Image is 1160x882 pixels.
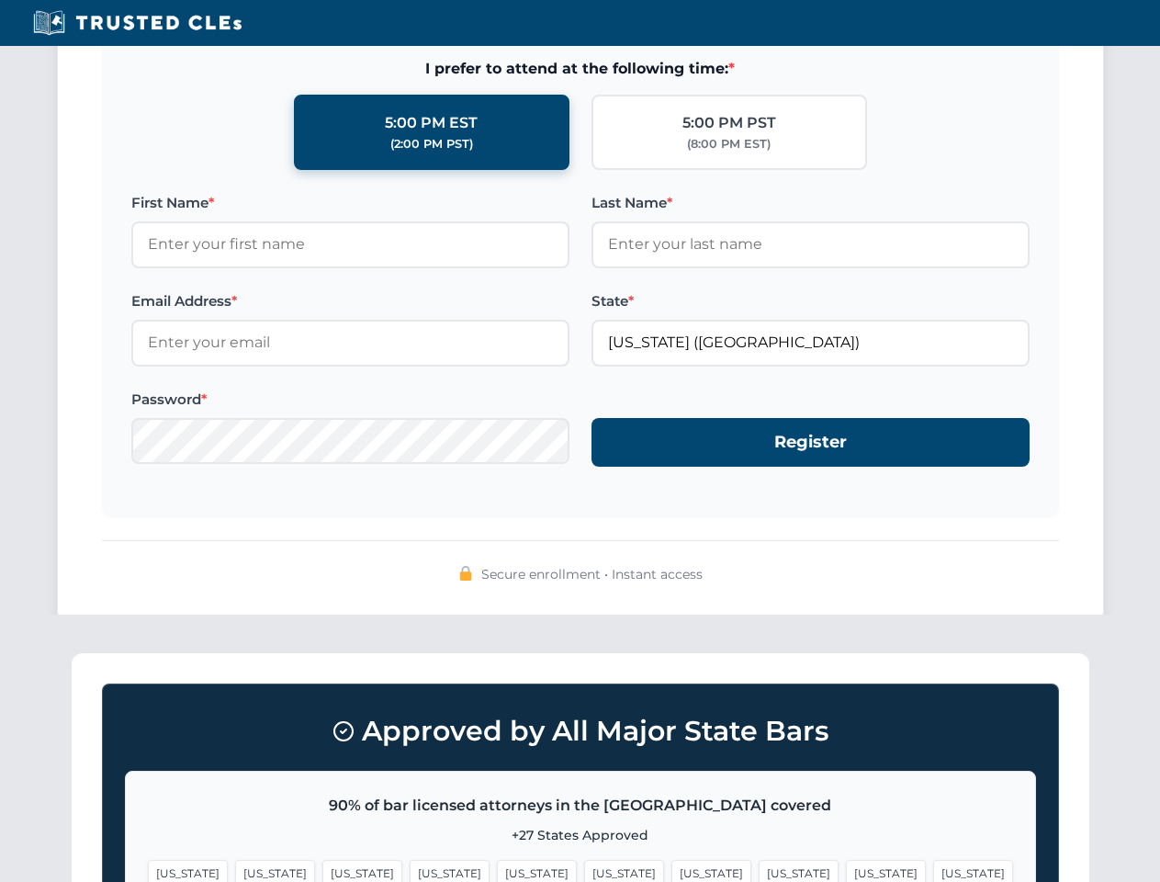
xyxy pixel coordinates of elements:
[591,320,1030,366] input: Florida (FL)
[131,57,1030,81] span: I prefer to attend at the following time:
[687,135,771,153] div: (8:00 PM EST)
[131,192,569,214] label: First Name
[131,221,569,267] input: Enter your first name
[131,320,569,366] input: Enter your email
[591,221,1030,267] input: Enter your last name
[148,825,1013,845] p: +27 States Approved
[458,566,473,581] img: 🔒
[131,389,569,411] label: Password
[131,290,569,312] label: Email Address
[125,707,1036,756] h3: Approved by All Major State Bars
[591,290,1030,312] label: State
[682,111,776,135] div: 5:00 PM PST
[591,192,1030,214] label: Last Name
[481,564,703,584] span: Secure enrollment • Instant access
[385,111,478,135] div: 5:00 PM EST
[390,135,473,153] div: (2:00 PM PST)
[148,794,1013,818] p: 90% of bar licensed attorneys in the [GEOGRAPHIC_DATA] covered
[591,418,1030,467] button: Register
[28,9,247,37] img: Trusted CLEs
